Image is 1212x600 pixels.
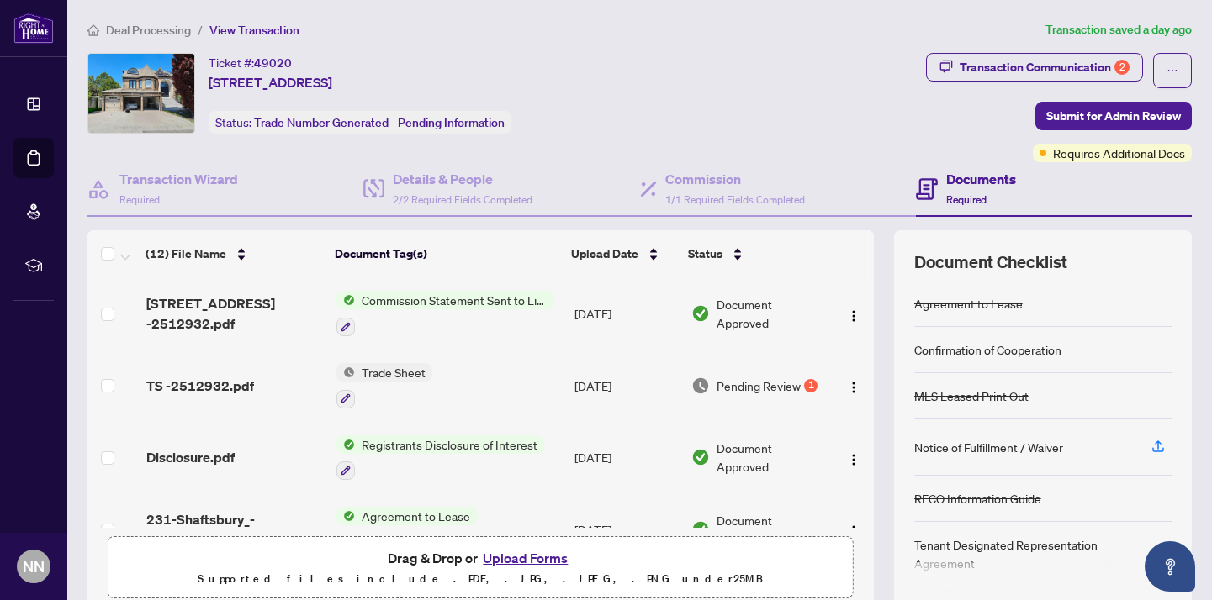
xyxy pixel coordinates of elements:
div: 1 [804,379,818,392]
span: Required [946,193,987,206]
img: Status Icon [336,291,355,309]
div: Transaction Communication [960,54,1130,81]
th: Document Tag(s) [328,230,564,277]
span: Requires Additional Docs [1053,144,1185,162]
div: Agreement to Lease [914,294,1023,313]
th: (12) File Name [139,230,328,277]
img: Logo [847,309,860,323]
span: Registrants Disclosure of Interest [355,435,544,454]
span: Deal Processing [106,23,191,38]
button: Logo [840,372,867,399]
span: NN [23,555,45,578]
span: home [87,24,99,36]
img: Document Status [691,448,710,466]
span: Document Approved [717,295,825,332]
button: Upload Forms [478,547,573,569]
span: Disclosure.pdf [146,447,235,467]
button: Status IconCommission Statement Sent to Listing Brokerage [336,291,554,336]
span: 1/1 Required Fields Completed [665,193,805,206]
div: 2 [1114,60,1130,75]
button: Logo [840,300,867,327]
img: Document Status [691,376,710,395]
span: View Transaction [209,23,299,38]
img: Status Icon [336,435,355,454]
span: Document Approved [717,439,825,476]
button: Logo [840,516,867,543]
img: Document Status [691,520,710,539]
button: Submit for Admin Review [1035,102,1192,130]
span: TS -2512932.pdf [146,376,254,396]
img: Logo [847,524,860,538]
img: IMG-N12190502_1.jpg [88,54,194,133]
span: Drag & Drop or [388,547,573,569]
img: Logo [847,381,860,394]
button: Status IconRegistrants Disclosure of Interest [336,435,544,481]
img: Status Icon [336,363,355,382]
td: [DATE] [568,493,685,566]
span: Status [688,245,722,263]
span: Submit for Admin Review [1046,103,1181,129]
div: Confirmation of Cooperation [914,340,1061,359]
img: logo [13,13,54,44]
li: / [198,20,203,39]
img: Status Icon [336,507,355,525]
div: Tenant Designated Representation Agreement [914,535,1131,572]
span: Document Checklist [914,250,1067,274]
button: Status IconTrade Sheet [336,363,432,408]
th: Upload Date [564,230,681,277]
span: (12) File Name [146,245,226,263]
span: Trade Number Generated - Pending Information [254,115,505,130]
h4: Transaction Wizard [119,169,238,189]
span: Agreement to Lease [355,507,477,525]
button: Logo [840,444,867,471]
span: [STREET_ADDRESS] -2512932.pdf [146,293,323,334]
span: ellipsis [1167,65,1178,76]
button: Status IconAgreement to Lease [336,507,477,552]
img: Document Status [691,304,710,323]
div: Ticket #: [209,53,292,72]
span: Trade Sheet [355,363,432,382]
span: Upload Date [571,245,638,263]
th: Status [681,230,828,277]
span: 2/2 Required Fields Completed [393,193,532,206]
span: Required [119,193,160,206]
div: RECO Information Guide [914,489,1041,508]
td: [DATE] [568,422,685,494]
img: Logo [847,453,860,466]
span: Commission Statement Sent to Listing Brokerage [355,291,554,309]
span: Document Approved [717,511,825,548]
span: [STREET_ADDRESS] [209,72,332,92]
h4: Commission [665,169,805,189]
article: Transaction saved a day ago [1045,20,1192,39]
td: [DATE] [568,277,685,350]
span: 49020 [254,55,292,71]
span: 231-Shaftsbury_-_Agreement_to_Lease__Residential_.pdf [146,509,323,550]
div: Notice of Fulfillment / Waiver [914,438,1063,456]
p: Supported files include .PDF, .JPG, .JPEG, .PNG under 25 MB [119,569,843,589]
button: Open asap [1145,541,1195,592]
span: Pending Review [717,376,801,395]
button: Transaction Communication2 [926,53,1143,82]
div: Status: [209,111,511,134]
td: [DATE] [568,350,685,422]
h4: Details & People [393,169,532,189]
span: Drag & Drop orUpload FormsSupported files include .PDF, .JPG, .JPEG, .PNG under25MB [108,537,853,599]
h4: Documents [946,169,1016,189]
div: MLS Leased Print Out [914,387,1029,405]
